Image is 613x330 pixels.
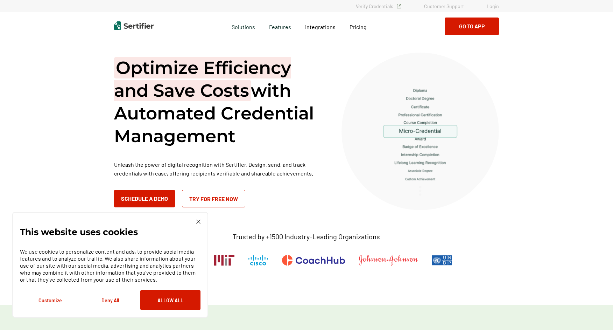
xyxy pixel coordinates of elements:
[432,255,452,266] img: UNDP
[305,23,336,30] span: Integrations
[248,255,268,266] img: Cisco
[282,255,345,266] img: CoachHub
[350,23,367,30] span: Pricing
[140,290,200,310] button: Allow All
[445,18,499,35] button: Go to App
[214,255,234,266] img: Massachusetts Institute of Technology
[269,22,291,30] span: Features
[424,3,464,9] a: Customer Support
[408,170,432,172] g: Associate Degree
[114,21,154,30] img: Sertifier | Digital Credentialing Platform
[397,4,401,8] img: Verified
[114,190,175,207] button: Schedule a Demo
[356,3,401,9] a: Verify Credentials
[114,56,324,147] h1: with Automated Credential Management
[578,296,613,330] iframe: Chat Widget
[196,220,200,224] img: Cookie Popup Close
[233,232,380,241] p: Trusted by +1500 Industry-Leading Organizations
[20,228,138,235] p: This website uses cookies
[487,3,499,9] a: Login
[20,290,80,310] button: Customize
[114,57,291,101] span: Optimize Efficiency and Save Costs
[305,22,336,30] a: Integrations
[114,160,324,178] p: Unleash the power of digital recognition with Sertifier. Design, send, and track credentials with...
[80,290,140,310] button: Deny All
[20,248,200,283] p: We use cookies to personalize content and ads, to provide social media features and to analyze ou...
[359,255,418,266] img: Johnson & Johnson
[350,22,367,30] a: Pricing
[182,190,245,207] a: Try for Free Now
[232,22,255,30] span: Solutions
